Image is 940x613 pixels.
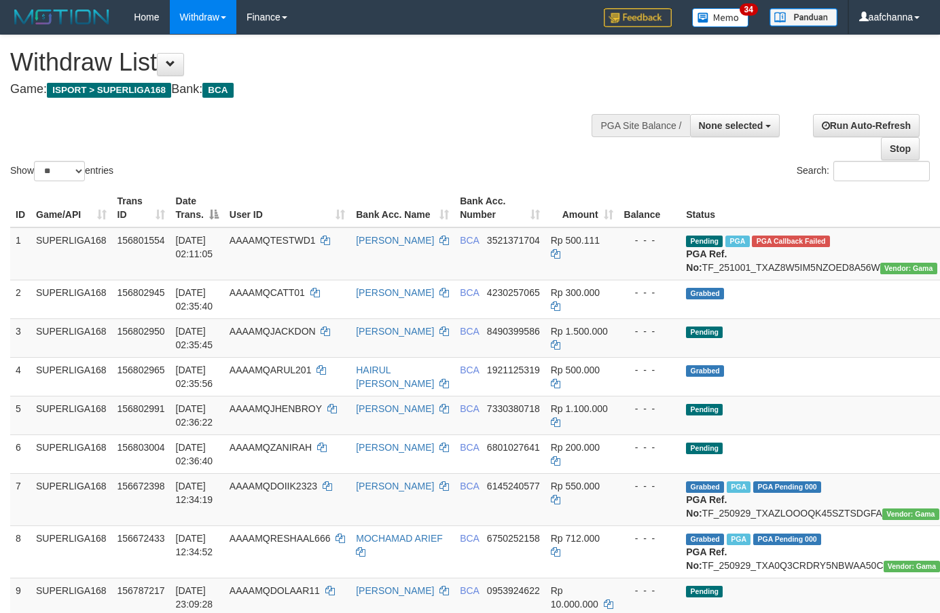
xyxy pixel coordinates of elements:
div: - - - [624,441,676,454]
span: Rp 550.000 [551,481,600,491]
td: SUPERLIGA168 [31,525,112,578]
a: Run Auto-Refresh [813,114,920,137]
span: AAAAMQRESHAAL666 [230,533,331,544]
a: HAIRUL [PERSON_NAME] [356,365,434,389]
button: None selected [690,114,780,137]
img: Button%20Memo.svg [692,8,749,27]
span: Marked by aafsoycanthlai [727,481,751,493]
div: - - - [624,584,676,597]
td: SUPERLIGA168 [31,434,112,473]
span: BCA [460,533,479,544]
span: Grabbed [686,534,724,545]
span: BCA [460,481,479,491]
span: AAAAMQDOIIK2323 [230,481,317,491]
td: SUPERLIGA168 [31,280,112,318]
span: Pending [686,404,723,415]
b: PGA Ref. No: [686,494,727,519]
span: Marked by aafsoycanthlai [727,534,751,545]
span: BCA [460,326,479,337]
th: Date Trans.: activate to sort column descending [170,189,224,227]
th: Trans ID: activate to sort column ascending [112,189,170,227]
span: AAAAMQJHENBROY [230,403,322,414]
span: 156802945 [117,287,165,298]
span: PGA Pending [753,534,821,545]
th: Balance [619,189,681,227]
th: ID [10,189,31,227]
span: Copy 6750252158 to clipboard [487,533,540,544]
a: [PERSON_NAME] [356,326,434,337]
span: BCA [460,365,479,375]
select: Showentries [34,161,85,181]
span: 156801554 [117,235,165,246]
th: Game/API: activate to sort column ascending [31,189,112,227]
th: Bank Acc. Number: activate to sort column ascending [454,189,545,227]
span: Rp 10.000.000 [551,585,598,610]
span: Copy 4230257065 to clipboard [487,287,540,298]
th: User ID: activate to sort column ascending [224,189,350,227]
div: - - - [624,363,676,377]
a: [PERSON_NAME] [356,403,434,414]
a: [PERSON_NAME] [356,585,434,596]
span: [DATE] 12:34:52 [176,533,213,557]
div: - - - [624,532,676,545]
td: 4 [10,357,31,396]
span: Copy 1921125319 to clipboard [487,365,540,375]
span: 156672398 [117,481,165,491]
td: 1 [10,227,31,280]
td: 2 [10,280,31,318]
span: 34 [740,3,758,16]
td: 7 [10,473,31,525]
label: Show entries [10,161,113,181]
span: Grabbed [686,481,724,493]
img: panduan.png [770,8,837,26]
span: AAAAMQZANIRAH [230,442,312,453]
img: MOTION_logo.png [10,7,113,27]
span: Copy 3521371704 to clipboard [487,235,540,246]
span: [DATE] 02:11:05 [176,235,213,259]
span: Grabbed [686,288,724,299]
span: AAAAMQDOLAAR11 [230,585,320,596]
a: Stop [881,137,920,160]
span: Copy 7330380718 to clipboard [487,403,540,414]
span: Rp 1.500.000 [551,326,608,337]
span: Vendor URL: https://trx31.1velocity.biz [882,508,939,520]
span: BCA [460,585,479,596]
span: [DATE] 02:35:45 [176,326,213,350]
div: - - - [624,286,676,299]
span: Rp 500.111 [551,235,600,246]
h1: Withdraw List [10,49,613,76]
span: Marked by aafseijuro [725,236,749,247]
span: BCA [202,83,233,98]
img: Feedback.jpg [604,8,672,27]
span: AAAAMQJACKDON [230,326,316,337]
span: 156787217 [117,585,165,596]
span: [DATE] 02:36:22 [176,403,213,428]
span: BCA [460,442,479,453]
th: Amount: activate to sort column ascending [545,189,619,227]
span: [DATE] 02:35:56 [176,365,213,389]
span: BCA [460,235,479,246]
span: Copy 6801027641 to clipboard [487,442,540,453]
span: None selected [699,120,763,131]
span: [DATE] 12:34:19 [176,481,213,505]
div: - - - [624,402,676,415]
span: Pending [686,586,723,597]
span: AAAAMQTESTWD1 [230,235,316,246]
td: SUPERLIGA168 [31,227,112,280]
span: Pending [686,327,723,338]
div: PGA Site Balance / [592,114,689,137]
span: AAAAMQCATT01 [230,287,305,298]
span: PGA Error [752,236,829,247]
span: 156802991 [117,403,165,414]
span: Rp 1.100.000 [551,403,608,414]
td: 8 [10,525,31,578]
td: 5 [10,396,31,434]
a: [PERSON_NAME] [356,287,434,298]
span: BCA [460,403,479,414]
td: SUPERLIGA168 [31,318,112,357]
span: 156672433 [117,533,165,544]
div: - - - [624,234,676,247]
td: SUPERLIGA168 [31,396,112,434]
span: AAAAMQARUL201 [230,365,312,375]
h4: Game: Bank: [10,83,613,96]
